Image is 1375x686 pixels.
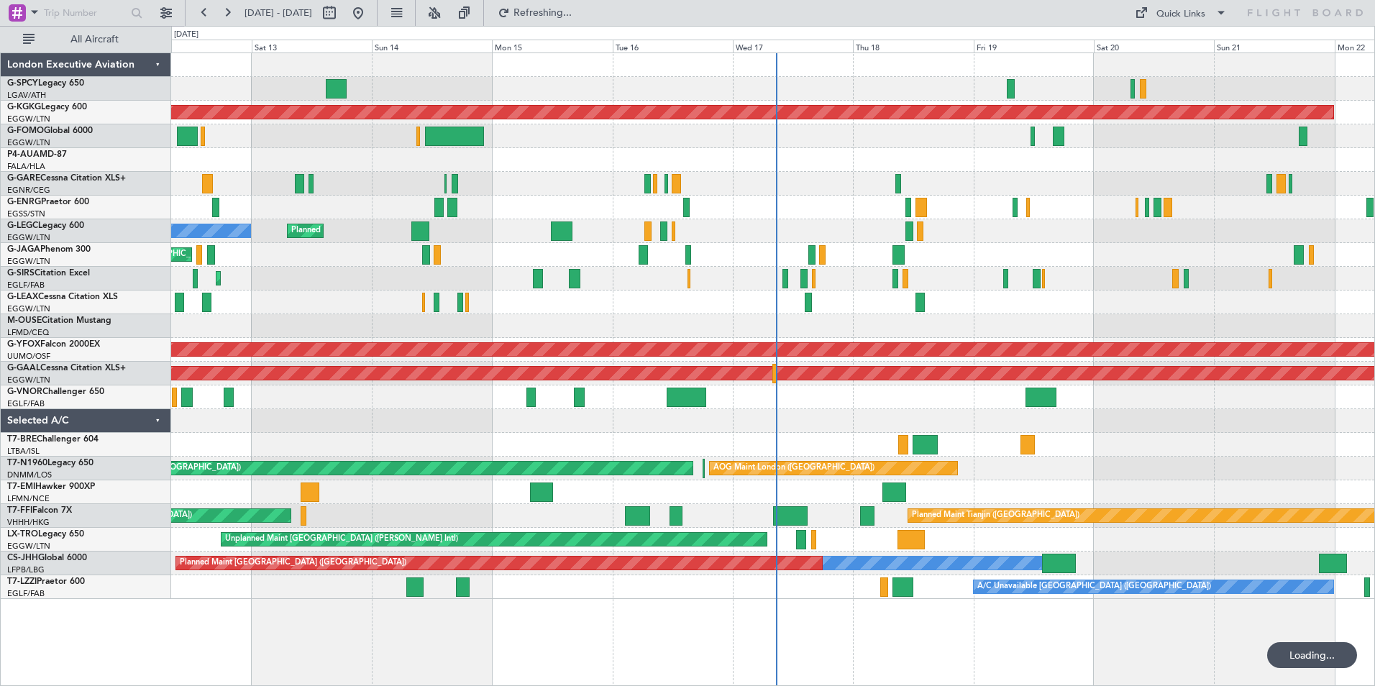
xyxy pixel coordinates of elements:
[7,316,42,325] span: M-OUSE
[7,174,126,183] a: G-GARECessna Citation XLS+
[7,577,85,586] a: T7-LZZIPraetor 600
[513,8,573,18] span: Refreshing...
[7,150,40,159] span: P4-AUA
[7,198,41,206] span: G-ENRG
[1214,40,1334,52] div: Sun 21
[7,564,45,575] a: LFPB/LBG
[7,554,38,562] span: CS-JHH
[7,364,126,372] a: G-GAALCessna Citation XLS+
[7,221,84,230] a: G-LEGCLegacy 600
[76,244,302,265] div: Planned Maint [GEOGRAPHIC_DATA] ([GEOGRAPHIC_DATA])
[1094,40,1214,52] div: Sat 20
[713,457,874,479] div: AOG Maint London ([GEOGRAPHIC_DATA])
[7,185,50,196] a: EGNR/CEG
[7,198,89,206] a: G-ENRGPraetor 600
[7,483,35,491] span: T7-EMI
[220,267,447,289] div: Planned Maint [GEOGRAPHIC_DATA] ([GEOGRAPHIC_DATA])
[7,232,50,243] a: EGGW/LTN
[7,269,35,278] span: G-SIRS
[7,470,52,480] a: DNMM/LOS
[44,2,127,24] input: Trip Number
[977,576,1211,598] div: A/C Unavailable [GEOGRAPHIC_DATA] ([GEOGRAPHIC_DATA])
[7,103,41,111] span: G-KGKG
[7,364,40,372] span: G-GAAL
[7,79,38,88] span: G-SPCY
[7,327,49,338] a: LFMD/CEQ
[131,40,251,52] div: Fri 12
[853,40,973,52] div: Thu 18
[225,529,458,550] div: Unplanned Maint [GEOGRAPHIC_DATA] ([PERSON_NAME] Intl)
[7,398,45,409] a: EGLF/FAB
[16,28,156,51] button: All Aircraft
[7,127,93,135] a: G-FOMOGlobal 6000
[7,114,50,124] a: EGGW/LTN
[7,269,90,278] a: G-SIRSCitation Excel
[733,40,853,52] div: Wed 17
[7,459,47,467] span: T7-N1960
[7,340,40,349] span: G-YFOX
[912,505,1079,526] div: Planned Maint Tianjin ([GEOGRAPHIC_DATA])
[7,435,99,444] a: T7-BREChallenger 604
[7,577,37,586] span: T7-LZZI
[291,220,518,242] div: Planned Maint [GEOGRAPHIC_DATA] ([GEOGRAPHIC_DATA])
[7,435,37,444] span: T7-BRE
[1156,7,1205,22] div: Quick Links
[974,40,1094,52] div: Fri 19
[37,35,152,45] span: All Aircraft
[7,517,50,528] a: VHHH/HKG
[7,90,46,101] a: LGAV/ATH
[7,530,84,539] a: LX-TROLegacy 650
[7,150,67,159] a: P4-AUAMD-87
[180,552,406,574] div: Planned Maint [GEOGRAPHIC_DATA] ([GEOGRAPHIC_DATA])
[7,388,104,396] a: G-VNORChallenger 650
[7,506,32,515] span: T7-FFI
[613,40,733,52] div: Tue 16
[7,103,87,111] a: G-KGKGLegacy 600
[7,174,40,183] span: G-GARE
[7,303,50,314] a: EGGW/LTN
[7,340,100,349] a: G-YFOXFalcon 2000EX
[7,506,72,515] a: T7-FFIFalcon 7X
[7,221,38,230] span: G-LEGC
[174,29,198,41] div: [DATE]
[7,316,111,325] a: M-OUSECitation Mustang
[7,161,45,172] a: FALA/HLA
[7,493,50,504] a: LFMN/NCE
[7,588,45,599] a: EGLF/FAB
[7,280,45,291] a: EGLF/FAB
[7,483,95,491] a: T7-EMIHawker 900XP
[7,245,40,254] span: G-JAGA
[7,137,50,148] a: EGGW/LTN
[7,293,38,301] span: G-LEAX
[1267,642,1357,668] div: Loading...
[7,245,91,254] a: G-JAGAPhenom 300
[7,530,38,539] span: LX-TRO
[7,375,50,385] a: EGGW/LTN
[7,79,84,88] a: G-SPCYLegacy 650
[245,6,312,19] span: [DATE] - [DATE]
[7,459,93,467] a: T7-N1960Legacy 650
[7,446,40,457] a: LTBA/ISL
[1128,1,1234,24] button: Quick Links
[372,40,492,52] div: Sun 14
[491,1,577,24] button: Refreshing...
[7,256,50,267] a: EGGW/LTN
[252,40,372,52] div: Sat 13
[7,127,44,135] span: G-FOMO
[492,40,612,52] div: Mon 15
[7,388,42,396] span: G-VNOR
[7,541,50,552] a: EGGW/LTN
[7,209,45,219] a: EGSS/STN
[7,293,118,301] a: G-LEAXCessna Citation XLS
[7,554,87,562] a: CS-JHHGlobal 6000
[7,351,50,362] a: UUMO/OSF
